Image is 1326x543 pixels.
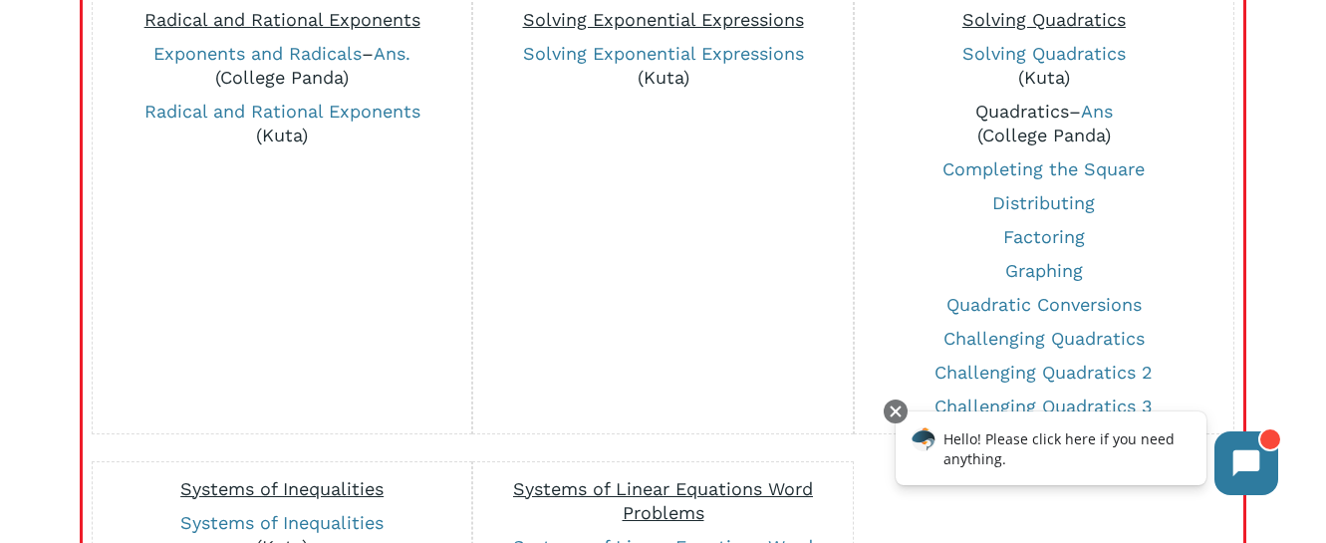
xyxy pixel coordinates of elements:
[374,43,410,64] a: Ans.
[1005,260,1083,281] a: Graphing
[523,43,804,64] a: Solving Exponential Expressions
[180,478,384,499] span: Systems of Inequalities
[942,158,1145,179] a: Completing the Square
[975,101,1069,122] a: Quadratics
[946,294,1142,315] a: Quadratic Conversions
[103,42,461,90] p: – (College Panda)
[103,100,461,147] p: (Kuta)
[943,328,1145,349] a: Challenging Quadratics
[992,192,1095,213] a: Distributing
[153,43,362,64] a: Exponents and Radicals
[144,101,420,122] a: Radical and Rational Exponents
[934,362,1153,383] a: Challenging Quadratics 2
[962,43,1126,64] a: Solving Quadratics
[144,9,420,30] span: Radical and Rational Exponents
[513,478,813,523] span: Systems of Linear Equations Word Problems
[180,512,384,533] a: Systems of Inequalities
[865,42,1223,90] p: (Kuta)
[483,42,842,90] p: (Kuta)
[1003,226,1085,247] a: Factoring
[865,100,1223,147] p: – (College Panda)
[875,396,1298,515] iframe: Chatbot
[1081,101,1113,122] a: Ans
[523,9,804,30] span: Solving Exponential Expressions
[962,9,1126,30] span: Solving Quadratics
